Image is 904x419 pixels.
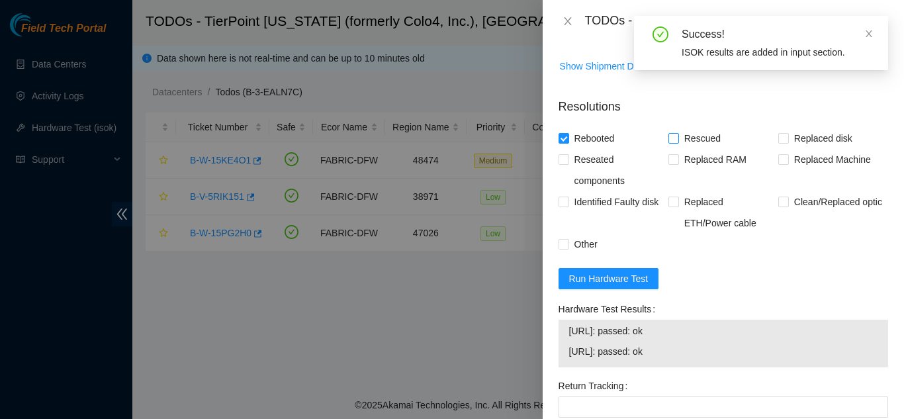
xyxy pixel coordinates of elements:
[569,128,620,149] span: Rebooted
[569,149,668,191] span: Reseated components
[559,87,888,116] p: Resolutions
[569,344,878,359] span: [URL]: passed: ok
[559,375,633,396] label: Return Tracking
[682,45,872,60] div: ISOK results are added in input section.
[653,26,668,42] span: check-circle
[789,149,876,170] span: Replaced Machine
[569,234,603,255] span: Other
[563,16,573,26] span: close
[789,128,858,149] span: Replaced disk
[864,29,874,38] span: close
[789,191,887,212] span: Clean/Replaced optic
[559,299,660,320] label: Hardware Test Results
[559,396,888,418] input: Return Tracking
[679,191,778,234] span: Replaced ETH/Power cable
[585,11,888,32] div: TODOs - Description - B-W-15PG2H0
[569,191,664,212] span: Identified Faulty disk
[569,324,878,338] span: [URL]: passed: ok
[569,271,649,286] span: Run Hardware Test
[682,26,872,42] div: Success!
[559,268,659,289] button: Run Hardware Test
[679,128,726,149] span: Rescued
[559,15,577,28] button: Close
[679,149,752,170] span: Replaced RAM
[559,56,656,77] button: Show Shipment Details
[560,59,656,73] span: Show Shipment Details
